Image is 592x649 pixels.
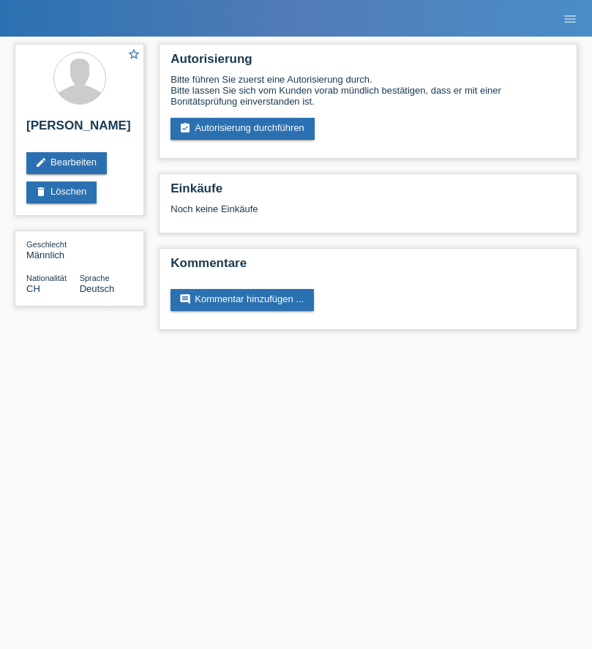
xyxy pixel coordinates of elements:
a: commentKommentar hinzufügen ... [171,289,314,311]
h2: Autorisierung [171,52,566,74]
a: assignment_turned_inAutorisierung durchführen [171,118,315,140]
h2: Kommentare [171,256,566,278]
i: star_border [127,48,140,61]
a: menu [555,14,585,23]
div: Noch keine Einkäufe [171,203,566,225]
h2: Einkäufe [171,181,566,203]
i: edit [35,157,47,168]
span: Schweiz [26,283,40,294]
h2: [PERSON_NAME] [26,119,132,140]
i: assignment_turned_in [179,122,191,134]
span: Deutsch [80,283,115,294]
i: comment [179,293,191,305]
div: Bitte führen Sie zuerst eine Autorisierung durch. Bitte lassen Sie sich vom Kunden vorab mündlich... [171,74,566,107]
span: Nationalität [26,274,67,282]
span: Geschlecht [26,240,67,249]
i: menu [563,12,577,26]
span: Sprache [80,274,110,282]
a: editBearbeiten [26,152,107,174]
a: deleteLöschen [26,181,97,203]
a: star_border [127,48,140,63]
i: delete [35,186,47,198]
div: Männlich [26,239,80,260]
